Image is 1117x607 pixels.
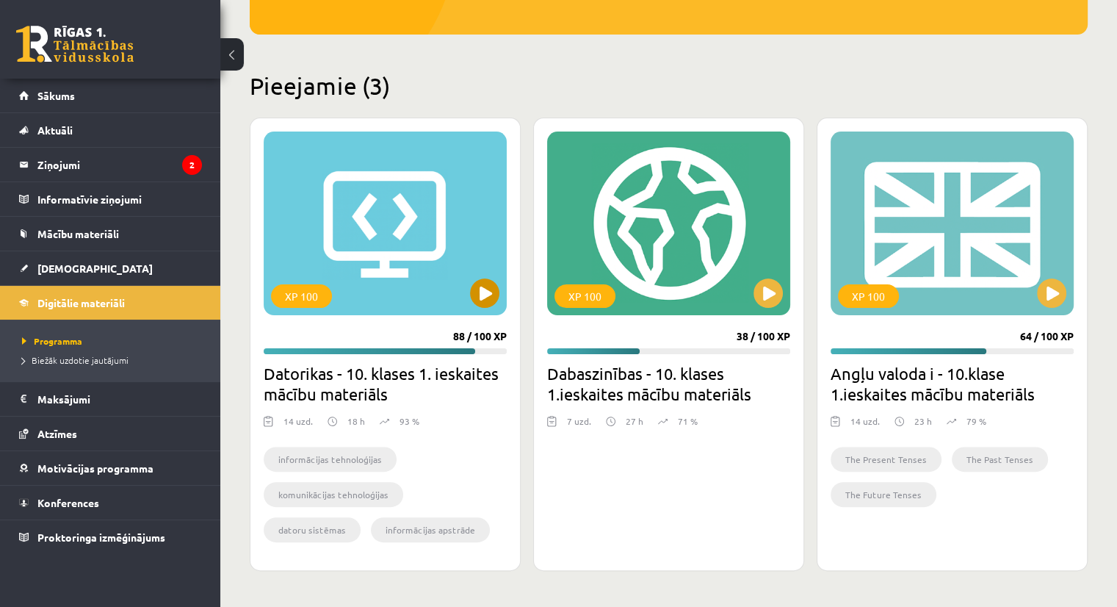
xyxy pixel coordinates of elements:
[37,182,202,216] legend: Informatīvie ziņojumi
[37,531,165,544] span: Proktoringa izmēģinājums
[831,363,1074,404] h2: Angļu valoda i - 10.klase 1.ieskaites mācību materiāls
[19,382,202,416] a: Maksājumi
[19,251,202,285] a: [DEMOGRAPHIC_DATA]
[831,447,941,472] li: The Present Tenses
[400,414,419,428] p: 93 %
[19,182,202,216] a: Informatīvie ziņojumi
[19,451,202,485] a: Motivācijas programma
[19,79,202,112] a: Sākums
[554,284,615,308] div: XP 100
[567,414,591,437] div: 7 uzd.
[264,517,361,542] li: datoru sistēmas
[37,148,202,182] legend: Ziņojumi
[838,284,899,308] div: XP 100
[37,262,153,275] span: [DEMOGRAPHIC_DATA]
[250,71,1088,100] h2: Pieejamie (3)
[22,335,82,347] span: Programma
[37,496,99,509] span: Konferences
[37,123,73,137] span: Aktuāli
[22,353,206,367] a: Biežāk uzdotie jautājumi
[966,414,986,428] p: 79 %
[22,354,129,366] span: Biežāk uzdotie jautājumi
[37,89,75,102] span: Sākums
[264,363,507,404] h2: Datorikas - 10. klases 1. ieskaites mācību materiāls
[19,417,202,450] a: Atzīmes
[22,334,206,348] a: Programma
[264,447,397,472] li: informācijas tehnoloģijas
[347,414,365,428] p: 18 h
[37,227,119,240] span: Mācību materiāli
[547,363,790,404] h2: Dabaszinības - 10. klases 1.ieskaites mācību materiāls
[850,414,880,437] div: 14 uzd.
[19,148,202,182] a: Ziņojumi2
[371,517,490,542] li: informācijas apstrāde
[626,414,643,428] p: 27 h
[37,461,153,475] span: Motivācijas programma
[831,482,936,507] li: The Future Tenses
[182,155,202,175] i: 2
[19,217,202,251] a: Mācību materiāli
[16,26,134,62] a: Rīgas 1. Tālmācības vidusskola
[283,414,313,437] div: 14 uzd.
[952,447,1048,472] li: The Past Tenses
[37,382,202,416] legend: Maksājumi
[264,482,403,507] li: komunikācijas tehnoloģijas
[19,520,202,554] a: Proktoringa izmēģinājums
[678,414,698,428] p: 71 %
[19,486,202,520] a: Konferences
[19,113,202,147] a: Aktuāli
[914,414,932,428] p: 23 h
[19,286,202,320] a: Digitālie materiāli
[271,284,332,308] div: XP 100
[37,427,77,440] span: Atzīmes
[37,296,125,309] span: Digitālie materiāli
